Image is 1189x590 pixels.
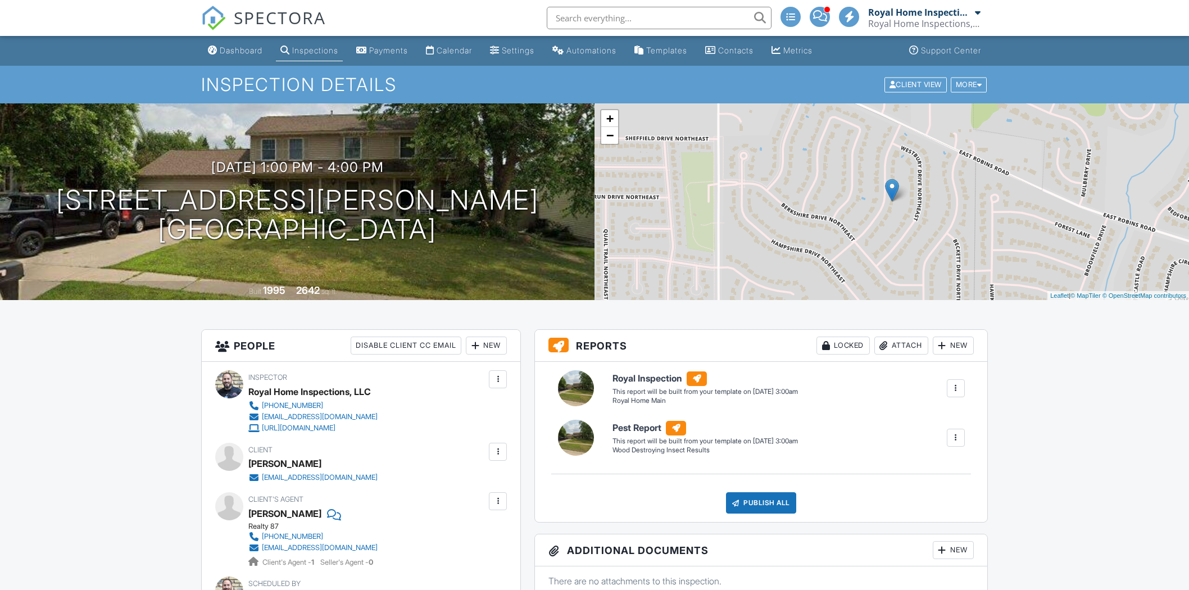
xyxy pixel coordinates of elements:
a: [PHONE_NUMBER] [248,531,378,542]
a: Payments [352,40,412,61]
div: Payments [369,46,408,55]
a: Client View [883,80,950,88]
a: Metrics [767,40,817,61]
a: [URL][DOMAIN_NAME] [248,423,378,434]
h6: Royal Inspection [612,371,798,386]
input: Search everything... [547,7,772,29]
a: Templates [630,40,692,61]
div: New [933,541,974,559]
div: [PHONE_NUMBER] [262,401,323,410]
a: Leaflet [1050,292,1069,299]
p: There are no attachments to this inspection. [548,575,974,587]
div: New [466,337,507,355]
span: Scheduled By [248,579,301,588]
h3: People [202,330,520,362]
div: 2642 [296,284,320,296]
img: The Best Home Inspection Software - Spectora [201,6,226,30]
div: Metrics [783,46,813,55]
div: Attach [874,337,928,355]
h1: Inspection Details [201,75,988,94]
div: [PHONE_NUMBER] [262,532,323,541]
div: Templates [646,46,687,55]
div: Locked [816,337,870,355]
div: [EMAIL_ADDRESS][DOMAIN_NAME] [262,543,378,552]
a: [EMAIL_ADDRESS][DOMAIN_NAME] [248,472,378,483]
strong: 1 [311,558,314,566]
div: 1995 [263,284,285,296]
h3: Additional Documents [535,534,987,566]
a: [EMAIL_ADDRESS][DOMAIN_NAME] [248,542,378,553]
span: Client's Agent [248,495,303,503]
a: [EMAIL_ADDRESS][DOMAIN_NAME] [248,411,378,423]
div: [EMAIL_ADDRESS][DOMAIN_NAME] [262,473,378,482]
div: This report will be built from your template on [DATE] 3:00am [612,387,798,396]
a: SPECTORA [201,15,326,39]
span: sq. ft. [321,287,337,296]
div: Royal Home Inspections, LLC [868,18,981,29]
div: Royal Home Inspections, LLC [248,383,371,400]
span: Seller's Agent - [320,558,373,566]
div: Automations [566,46,616,55]
h3: Reports [535,330,987,362]
div: Wood Destroying Insect Results [612,446,798,455]
div: Disable Client CC Email [351,337,461,355]
div: Inspections [292,46,338,55]
span: Built [249,287,261,296]
div: Royal Home Inspections, LLC [868,7,972,18]
a: Contacts [701,40,758,61]
div: | [1047,291,1189,301]
span: Client [248,446,273,454]
a: Zoom in [601,110,618,127]
a: Calendar [421,40,476,61]
a: Settings [485,40,539,61]
div: [PERSON_NAME] [248,455,321,472]
div: Publish All [726,492,796,514]
a: Zoom out [601,127,618,144]
h1: [STREET_ADDRESS][PERSON_NAME] [GEOGRAPHIC_DATA] [56,185,539,245]
div: More [951,77,987,92]
div: Royal Home Main [612,396,798,406]
div: New [933,337,974,355]
div: Settings [502,46,534,55]
h3: [DATE] 1:00 pm - 4:00 pm [211,160,384,175]
a: [PHONE_NUMBER] [248,400,378,411]
a: [PERSON_NAME] [248,505,321,522]
div: Realty 87 [248,522,387,531]
a: Support Center [905,40,986,61]
div: [EMAIL_ADDRESS][DOMAIN_NAME] [262,412,378,421]
div: Calendar [437,46,472,55]
a: Dashboard [203,40,267,61]
h6: Pest Report [612,421,798,435]
a: © MapTiler [1070,292,1101,299]
div: Dashboard [220,46,262,55]
span: SPECTORA [234,6,326,29]
div: This report will be built from your template on [DATE] 3:00am [612,437,798,446]
a: Automations (Advanced) [548,40,621,61]
span: Inspector [248,373,287,382]
strong: 0 [369,558,373,566]
div: Contacts [718,46,754,55]
div: [URL][DOMAIN_NAME] [262,424,335,433]
div: Client View [884,77,947,92]
a: © OpenStreetMap contributors [1102,292,1186,299]
div: Support Center [921,46,981,55]
a: Inspections [276,40,343,61]
span: Client's Agent - [262,558,316,566]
